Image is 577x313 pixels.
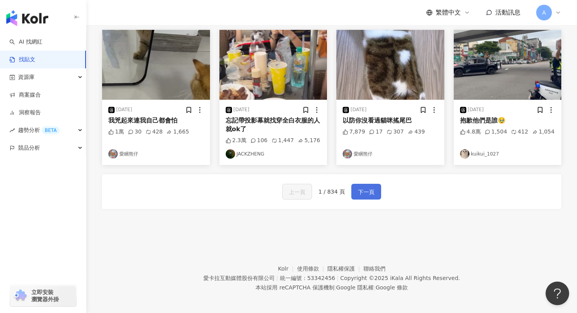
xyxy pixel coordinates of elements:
img: KOL Avatar [108,149,118,159]
div: [DATE] [116,106,132,113]
a: KOL Avatar愛睏熊仔 [343,149,438,159]
span: 資源庫 [18,68,35,86]
a: 商案媒合 [9,91,41,99]
span: | [337,275,339,281]
div: 以防你沒看過貓咪搖尾巴￼ [343,116,438,125]
a: 使用條款 [297,265,328,272]
div: 106 [250,137,268,145]
img: post-image [219,30,327,100]
button: 下一頁 [351,184,381,200]
div: 1,504 [485,128,507,136]
img: chrome extension [13,289,28,302]
img: logo [6,10,48,26]
a: 聯絡我們 [363,265,385,272]
div: 我兇起來連我自己都會怕 [108,116,204,125]
iframe: Help Scout Beacon - Open [546,282,569,305]
a: iKala [390,275,404,281]
a: KOL Avatarkuikui_1027 [460,149,555,159]
a: 隱私權保護 [327,265,363,272]
span: 1 / 834 頁 [318,189,345,195]
a: KOL AvatarJACKZHENG [226,149,321,159]
div: 統一編號：53342456 [280,275,335,281]
div: 17 [369,128,383,136]
div: 1,054 [532,128,555,136]
a: 洞察報告 [9,109,41,117]
div: [DATE] [234,106,250,113]
div: 5,176 [298,137,320,145]
div: 412 [511,128,528,136]
div: 1,447 [272,137,294,145]
div: 1萬 [108,128,124,136]
div: 7,879 [343,128,365,136]
div: 307 [387,128,404,136]
img: post-image [102,30,210,100]
a: KOL Avatar愛睏熊仔 [108,149,204,159]
div: BETA [42,126,60,134]
img: post-image [454,30,562,100]
span: 本站採用 reCAPTCHA 保護機制 [256,283,407,292]
span: 競品分析 [18,139,40,157]
span: 立即安裝 瀏覽器外掛 [31,289,59,303]
img: KOL Avatar [460,149,469,159]
img: KOL Avatar [226,149,235,159]
div: [DATE] [351,106,367,113]
div: [DATE] [468,106,484,113]
a: 找貼文 [9,56,35,64]
a: chrome extension立即安裝 瀏覽器外掛 [10,285,76,306]
span: | [276,275,278,281]
span: 趨勢分析 [18,121,60,139]
img: KOL Avatar [343,149,352,159]
span: rise [9,128,15,133]
a: Google 條款 [376,284,408,291]
div: 愛卡拉互動媒體股份有限公司 [203,275,275,281]
div: 1,665 [166,128,189,136]
span: | [374,284,376,291]
div: 2.3萬 [226,137,247,145]
div: Copyright © 2025 All Rights Reserved. [340,275,460,281]
img: post-image [336,30,444,100]
span: A [542,8,546,17]
div: 4.8萬 [460,128,481,136]
button: 上一頁 [282,184,312,200]
div: 428 [146,128,163,136]
div: 忘記帶投影幕就找穿全白衣服的人就ok了 [226,116,321,134]
div: 439 [408,128,425,136]
span: 繁體中文 [436,8,461,17]
div: 抱歉他們是誰🥹 [460,116,555,125]
a: searchAI 找網紅 [9,38,42,46]
a: Kolr [278,265,297,272]
a: Google 隱私權 [336,284,374,291]
div: 30 [128,128,142,136]
span: 活動訊息 [495,9,520,16]
span: 下一頁 [358,187,374,197]
span: | [334,284,336,291]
